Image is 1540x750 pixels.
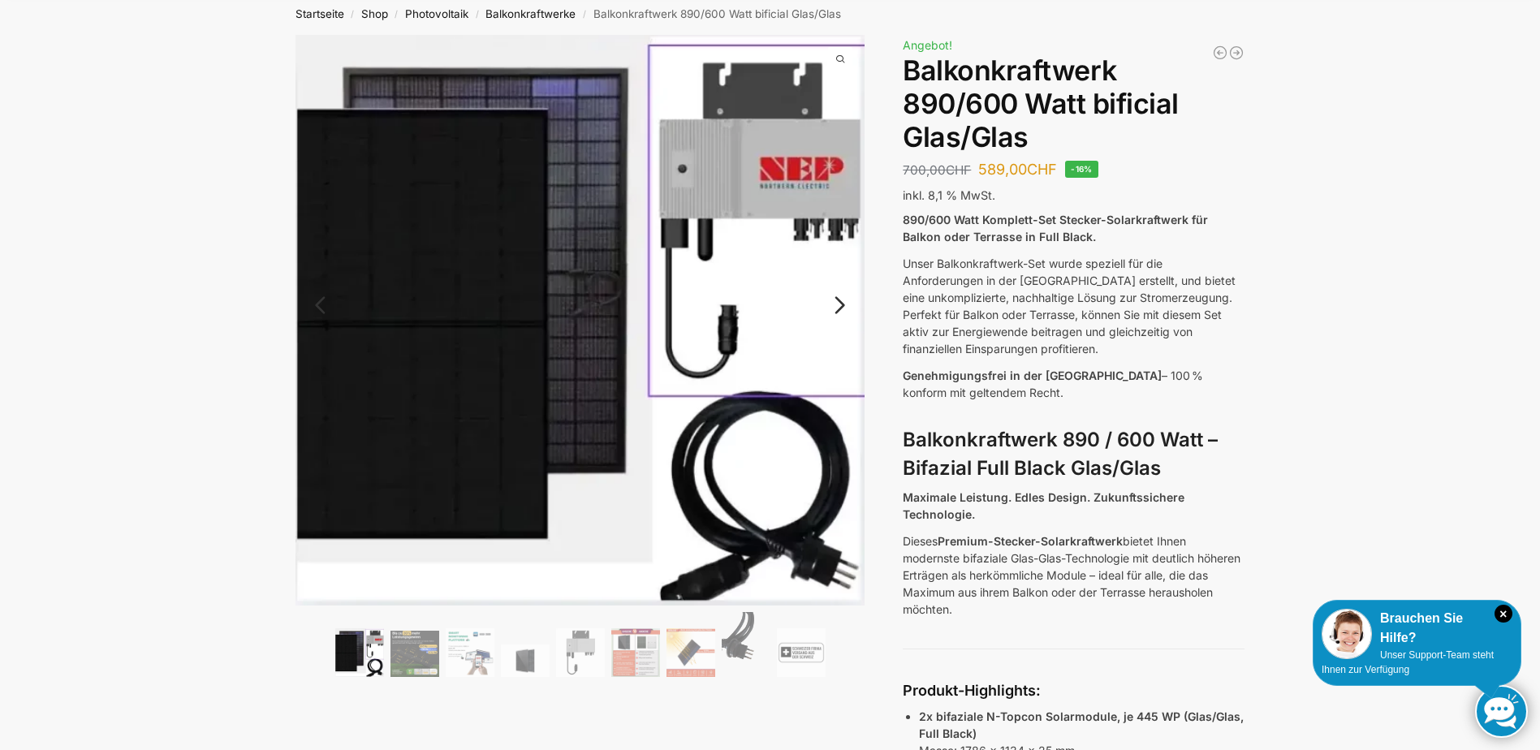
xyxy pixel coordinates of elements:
img: Balkonkraftwerk 890/600 Watt bificial Glas/Glas – Bild 3 [446,628,494,677]
strong: 2x bifaziale N-Topcon Solarmodule, je 445 WP (Glas/Glas, Full Black) [919,709,1244,740]
a: Steckerkraftwerk 890/600 Watt, mit Ständer für Terrasse inkl. Lieferung [1228,45,1245,61]
img: Bificial im Vergleich zu billig Modulen [611,628,660,677]
i: Schließen [1495,605,1512,623]
img: Balkonkraftwerk 890/600 Watt bificial Glas/Glas – Bild 9 [777,628,826,677]
span: Unser Support-Team steht Ihnen zur Verfügung [1322,649,1494,675]
span: -16% [1065,161,1098,178]
span: / [388,8,405,21]
a: 890/600 Watt Solarkraftwerk + 2,7 KW Batteriespeicher Genehmigungsfrei [1212,45,1228,61]
a: Startseite [295,7,344,20]
span: Genehmigungsfrei in der [GEOGRAPHIC_DATA] [903,369,1162,382]
img: Balkonkraftwerk 890/600 Watt bificial Glas/Glas – Bild 5 [556,628,605,677]
span: / [468,8,485,21]
span: – 100 % konform mit geltendem Recht. [903,369,1203,399]
p: Unser Balkonkraftwerk-Set wurde speziell für die Anforderungen in der [GEOGRAPHIC_DATA] erstellt,... [903,255,1245,357]
img: Maysun [501,644,550,677]
img: Anschlusskabel-3meter_schweizer-stecker [722,612,770,677]
a: Balkonkraftwerke [485,7,576,20]
img: Bificiales Hochleistungsmodul [335,628,384,677]
strong: Maximale Leistung. Edles Design. Zukunftssichere Technologie. [903,490,1184,521]
img: Bificial 30 % mehr Leistung [666,628,715,677]
img: Balkonkraftwerk 890/600 Watt bificial Glas/Glas – Bild 2 [390,631,439,677]
strong: Produkt-Highlights: [903,682,1041,699]
bdi: 589,00 [978,161,1057,178]
strong: Premium-Stecker-Solarkraftwerk [938,534,1123,548]
img: Balkonkraftwerk 890/600 Watt bificial Glas/Glas 1 [295,35,865,606]
div: Brauchen Sie Hilfe? [1322,609,1512,648]
a: Photovoltaik [405,7,468,20]
span: inkl. 8,1 % MwSt. [903,188,995,202]
span: CHF [1027,161,1057,178]
h1: Balkonkraftwerk 890/600 Watt bificial Glas/Glas [903,54,1245,153]
span: / [576,8,593,21]
bdi: 700,00 [903,162,971,178]
span: / [344,8,361,21]
strong: 890/600 Watt Komplett-Set Stecker-Solarkraftwerk für Balkon oder Terrasse in Full Black. [903,213,1208,244]
a: Shop [361,7,388,20]
img: Customer service [1322,609,1372,659]
span: CHF [946,162,971,178]
p: Dieses bietet Ihnen modernste bifaziale Glas-Glas-Technologie mit deutlich höheren Erträgen als h... [903,532,1245,618]
strong: Balkonkraftwerk 890 / 600 Watt – Bifazial Full Black Glas/Glas [903,428,1218,480]
span: Angebot! [903,38,952,52]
